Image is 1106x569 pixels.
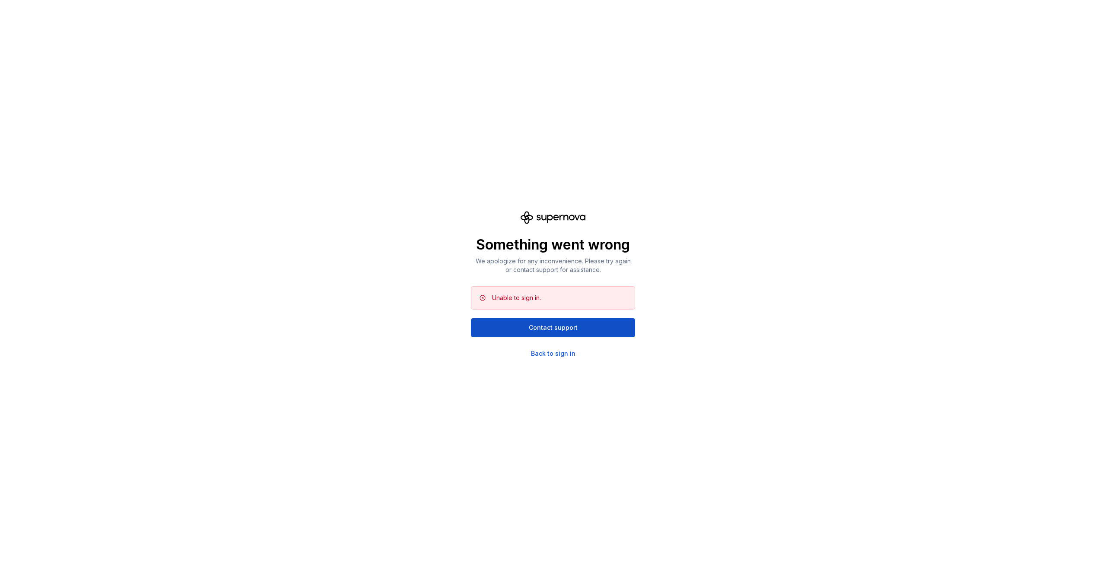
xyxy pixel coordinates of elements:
span: Contact support [529,323,578,332]
p: We apologize for any inconvenience. Please try again or contact support for assistance. [471,257,635,274]
a: Back to sign in [531,349,575,358]
button: Contact support [471,318,635,337]
div: Unable to sign in. [492,294,541,302]
p: Something went wrong [471,236,635,253]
